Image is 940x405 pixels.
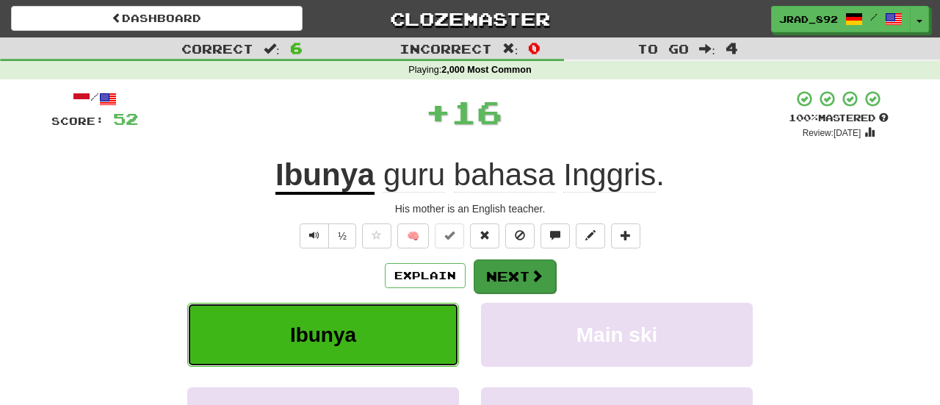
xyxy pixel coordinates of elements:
[789,112,818,123] span: 100 %
[51,90,138,108] div: /
[383,157,445,193] span: guru
[441,65,531,75] strong: 2,000 Most Common
[454,157,555,193] span: bahasa
[474,259,556,293] button: Next
[870,12,878,22] span: /
[397,223,429,248] button: 🧠
[779,12,838,26] span: jrad_892
[51,201,889,216] div: His mother is an English teacher.
[264,43,280,55] span: :
[470,223,499,248] button: Reset to 0% Mastered (alt+r)
[528,39,540,57] span: 0
[481,303,753,367] button: Main ski
[290,39,303,57] span: 6
[362,223,391,248] button: Favorite sentence (alt+f)
[563,157,656,193] span: Inggris
[789,112,889,125] div: Mastered
[187,303,459,367] button: Ibunya
[181,41,253,56] span: Correct
[297,223,356,248] div: Text-to-speech controls
[290,323,356,346] span: Ibunya
[576,323,657,346] span: Main ski
[576,223,605,248] button: Edit sentence (alt+d)
[699,43,715,55] span: :
[300,223,329,248] button: Play sentence audio (ctl+space)
[51,115,104,127] span: Score:
[726,39,738,57] span: 4
[113,110,138,128] span: 52
[11,6,303,31] a: Dashboard
[325,6,616,32] a: Clozemaster
[505,223,535,248] button: Ignore sentence (alt+i)
[540,223,570,248] button: Discuss sentence (alt+u)
[425,90,451,134] span: +
[637,41,689,56] span: To go
[771,6,911,32] a: jrad_892 /
[502,43,518,55] span: :
[275,157,375,195] u: Ibunya
[803,128,861,138] small: Review: [DATE]
[399,41,492,56] span: Incorrect
[451,93,502,130] span: 16
[611,223,640,248] button: Add to collection (alt+a)
[375,157,665,193] span: .
[435,223,464,248] button: Set this sentence to 100% Mastered (alt+m)
[385,263,466,288] button: Explain
[328,223,356,248] button: ½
